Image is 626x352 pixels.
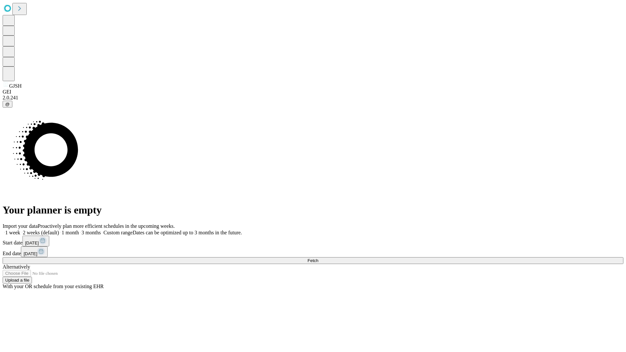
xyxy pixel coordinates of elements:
span: [DATE] [23,251,37,256]
button: Fetch [3,257,623,264]
div: End date [3,246,623,257]
span: Proactively plan more efficient schedules in the upcoming weeks. [38,223,175,229]
span: Custom range [103,230,132,235]
button: Upload a file [3,277,32,284]
div: Start date [3,236,623,246]
span: GJSH [9,83,22,89]
span: With your OR schedule from your existing EHR [3,284,104,289]
span: [DATE] [25,241,39,245]
div: GEI [3,89,623,95]
span: 2 weeks (default) [23,230,59,235]
span: Dates can be optimized up to 3 months in the future. [133,230,242,235]
button: [DATE] [22,236,49,246]
h1: Your planner is empty [3,204,623,216]
span: @ [5,102,10,107]
span: 1 month [62,230,79,235]
span: 1 week [5,230,20,235]
span: Import your data [3,223,38,229]
span: Fetch [307,258,318,263]
button: [DATE] [21,246,48,257]
button: @ [3,101,12,108]
span: Alternatively [3,264,30,270]
div: 2.0.241 [3,95,623,101]
span: 3 months [82,230,101,235]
